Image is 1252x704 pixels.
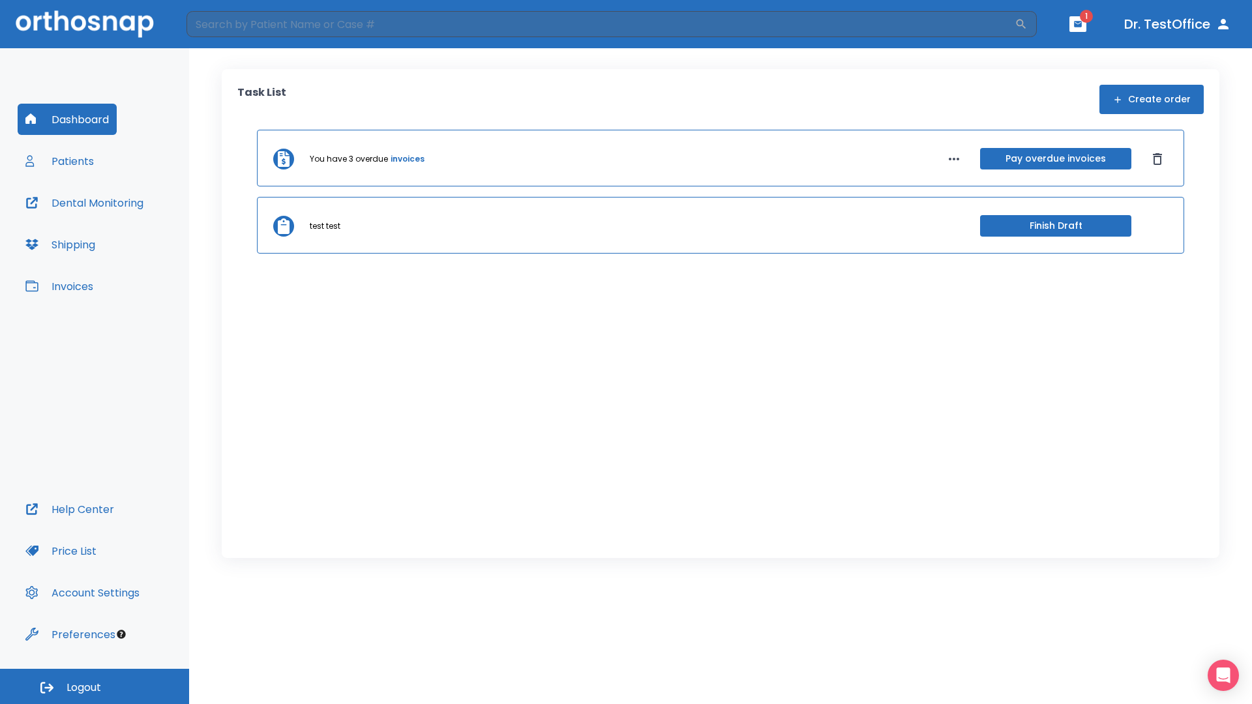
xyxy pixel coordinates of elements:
button: Preferences [18,619,123,650]
button: Create order [1099,85,1204,114]
button: Account Settings [18,577,147,608]
a: invoices [391,153,425,165]
button: Price List [18,535,104,566]
button: Shipping [18,229,103,260]
button: Dental Monitoring [18,187,151,218]
button: Dashboard [18,104,117,135]
button: Dismiss [1147,149,1168,169]
span: Logout [67,681,101,695]
p: You have 3 overdue [310,153,388,165]
span: 1 [1080,10,1093,23]
button: Patients [18,145,102,177]
img: Orthosnap [16,10,154,37]
div: Open Intercom Messenger [1208,660,1239,691]
button: Help Center [18,493,122,525]
p: test test [310,220,340,232]
button: Pay overdue invoices [980,148,1131,169]
button: Dr. TestOffice [1119,12,1236,36]
p: Task List [237,85,286,114]
button: Finish Draft [980,215,1131,237]
input: Search by Patient Name or Case # [186,11,1015,37]
button: Invoices [18,271,101,302]
div: Tooltip anchor [115,628,127,640]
